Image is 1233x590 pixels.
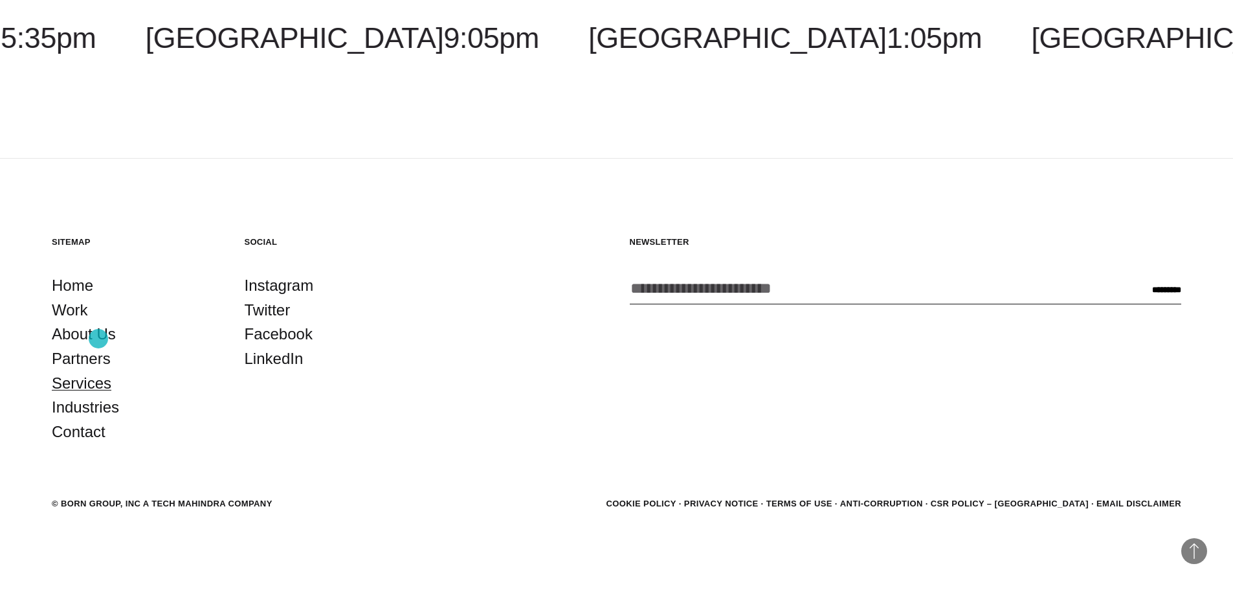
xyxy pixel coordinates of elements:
a: Work [52,298,88,323]
a: CSR POLICY – [GEOGRAPHIC_DATA] [931,499,1089,508]
span: 5:35pm [1,21,96,54]
a: Industries [52,395,119,420]
span: 1:05pm [887,21,982,54]
a: Anti-Corruption [840,499,923,508]
a: Privacy Notice [684,499,759,508]
a: LinkedIn [245,346,304,371]
h5: Newsletter [630,236,1182,247]
span: 9:05pm [443,21,539,54]
button: Back to Top [1181,538,1207,564]
a: [GEOGRAPHIC_DATA]1:05pm [588,21,982,54]
a: Home [52,273,93,298]
a: About Us [52,322,116,346]
a: Partners [52,346,111,371]
a: Cookie Policy [606,499,676,508]
a: [GEOGRAPHIC_DATA]9:05pm [146,21,539,54]
div: © BORN GROUP, INC A Tech Mahindra Company [52,497,272,510]
a: Instagram [245,273,314,298]
a: Twitter [245,298,291,323]
a: Email Disclaimer [1096,499,1181,508]
a: Facebook [245,322,313,346]
a: Terms of Use [766,499,832,508]
h5: Social [245,236,412,247]
h5: Sitemap [52,236,219,247]
a: Contact [52,420,106,444]
a: Services [52,371,111,396]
